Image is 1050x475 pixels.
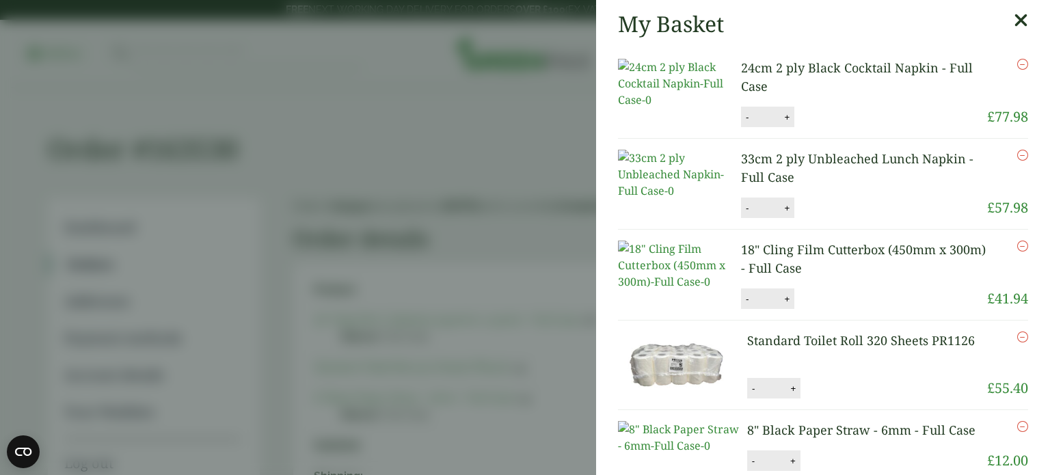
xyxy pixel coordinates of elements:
a: Standard Toilet Roll 320 Sheets PR1126 [747,332,975,349]
a: Remove this item [1017,59,1028,70]
button: + [780,293,794,305]
button: - [742,111,753,123]
img: 8" Black Paper Straw - 6mm-Full Case-0 [618,421,741,454]
a: Remove this item [1017,421,1028,432]
bdi: 55.40 [987,379,1028,397]
button: + [786,455,800,467]
span: £ [987,379,995,397]
span: £ [987,451,995,470]
button: - [742,293,753,305]
bdi: 77.98 [987,107,1028,126]
a: 24cm 2 ply Black Cocktail Napkin - Full Case [741,59,973,94]
button: - [748,455,759,467]
span: £ [987,198,995,217]
img: 33cm 2 ply Unbleached Napkin-Full Case-0 [618,150,741,199]
a: Remove this item [1017,331,1028,342]
button: + [780,202,794,214]
span: £ [987,289,995,308]
span: £ [987,107,995,126]
bdi: 57.98 [987,198,1028,217]
a: 33cm 2 ply Unbleached Lunch Napkin - Full Case [741,150,973,185]
button: + [780,111,794,123]
img: 24cm 2 ply Black Cocktail Napkin-Full Case-0 [618,59,741,108]
img: 18" Cling Film Cutterbox (450mm x 300m)-Full Case-0 [618,241,741,290]
a: Remove this item [1017,241,1028,252]
a: 8" Black Paper Straw - 6mm - Full Case [747,422,975,438]
button: - [742,202,753,214]
bdi: 12.00 [987,451,1028,470]
h2: My Basket [618,11,724,37]
button: - [748,383,759,394]
a: Remove this item [1017,150,1028,161]
bdi: 41.94 [987,289,1028,308]
a: 18" Cling Film Cutterbox (450mm x 300m) - Full Case [741,241,986,276]
button: Open CMP widget [7,435,40,468]
button: + [786,383,800,394]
